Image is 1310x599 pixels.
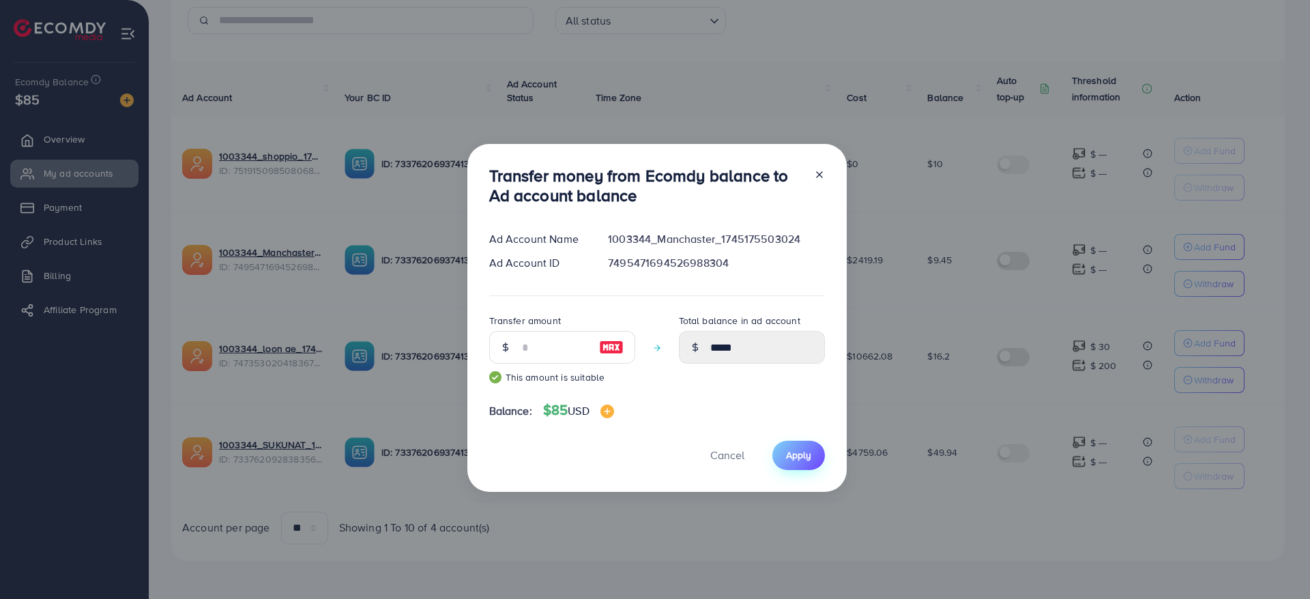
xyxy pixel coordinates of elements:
div: Ad Account Name [478,231,598,247]
div: 7495471694526988304 [597,255,835,271]
div: 1003344_Manchaster_1745175503024 [597,231,835,247]
small: This amount is suitable [489,370,635,384]
label: Transfer amount [489,314,561,327]
h4: $85 [543,402,614,419]
span: Apply [786,448,811,462]
span: Cancel [710,448,744,463]
div: Ad Account ID [478,255,598,271]
h3: Transfer money from Ecomdy balance to Ad account balance [489,166,803,205]
span: Balance: [489,403,532,419]
iframe: Chat [1252,538,1300,589]
button: Cancel [693,441,761,470]
span: USD [568,403,589,418]
img: image [600,405,614,418]
button: Apply [772,441,825,470]
img: image [599,339,624,355]
img: guide [489,371,501,383]
label: Total balance in ad account [679,314,800,327]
